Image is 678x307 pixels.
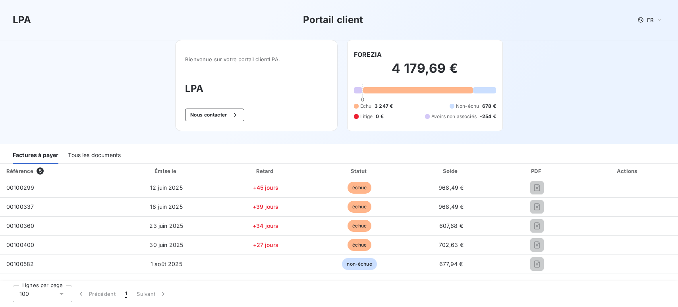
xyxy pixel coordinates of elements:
div: Retard [220,167,311,175]
span: 607,68 € [439,222,463,229]
span: 702,63 € [439,241,464,248]
span: 00100337 [6,203,34,210]
h6: FOREZIA [354,50,382,59]
button: Précédent [72,286,120,302]
span: échue [348,220,371,232]
span: 968,49 € [438,203,464,210]
h3: LPA [185,82,327,96]
div: Statut [315,167,404,175]
span: 00100582 [6,260,34,267]
span: échue [348,182,371,194]
span: 0 [361,96,364,103]
div: Référence [6,168,33,174]
span: 00100299 [6,184,34,191]
span: 968,49 € [438,184,464,191]
span: 12 juin 2025 [150,184,183,191]
span: 0 € [376,113,383,120]
span: +45 jours [253,184,278,191]
span: échue [348,201,371,213]
span: +34 jours [253,222,278,229]
span: non-échue [342,258,377,270]
span: Avoirs non associés [431,113,477,120]
div: Factures à payer [13,147,58,164]
div: Émise le [116,167,216,175]
span: Non-échu [456,103,479,110]
div: PDF [498,167,576,175]
h2: 4 179,69 € [354,60,496,84]
span: 00100400 [6,241,34,248]
div: Tous les documents [68,147,121,164]
span: +39 jours [253,203,278,210]
span: Échu [360,103,372,110]
button: 1 [120,286,132,302]
span: 00100360 [6,222,34,229]
span: -254 € [480,113,496,120]
button: Nous contacter [185,109,244,121]
h3: LPA [13,13,31,27]
span: 3 247 € [375,103,393,110]
span: 678 € [482,103,496,110]
span: 677,94 € [439,260,463,267]
button: Suivant [132,286,172,302]
span: +27 jours [253,241,278,248]
span: 30 juin 2025 [149,241,183,248]
h3: Portail client [303,13,363,27]
span: 100 [19,290,29,298]
span: 23 juin 2025 [149,222,183,229]
div: Actions [579,167,676,175]
span: échue [348,239,371,251]
div: Solde [408,167,495,175]
span: Bienvenue sur votre portail client LPA . [185,56,327,62]
span: 18 juin 2025 [150,203,183,210]
span: 5 [37,167,44,175]
span: Litige [360,113,373,120]
span: 1 août 2025 [151,260,182,267]
span: FR [647,17,653,23]
span: 1 [125,290,127,298]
